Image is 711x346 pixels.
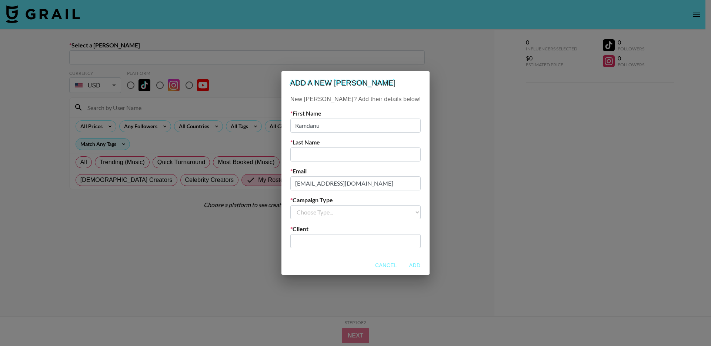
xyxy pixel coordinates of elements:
button: Cancel [372,259,400,272]
label: Email [290,167,421,175]
button: Add [403,259,427,272]
label: Campaign Type [290,196,421,204]
h2: Add a new [PERSON_NAME] [281,71,430,95]
label: Last Name [290,139,421,146]
label: First Name [290,110,421,117]
label: Client [290,225,421,233]
p: New [PERSON_NAME]? Add their details below! [290,95,421,104]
